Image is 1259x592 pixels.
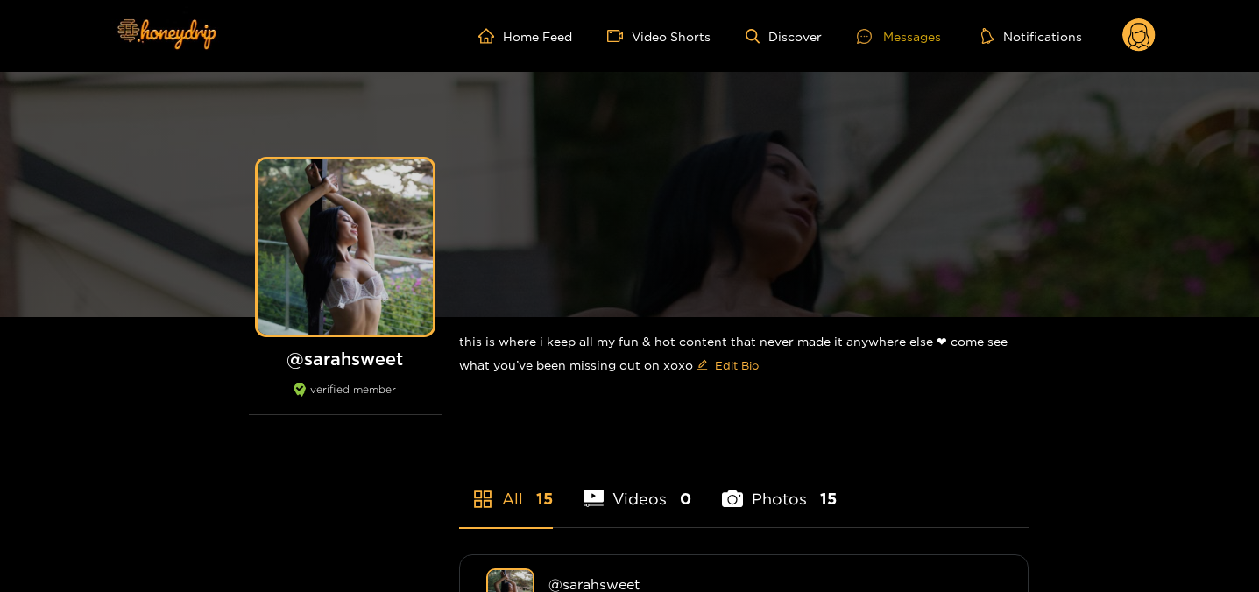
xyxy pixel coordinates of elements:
[722,448,837,527] li: Photos
[472,489,493,510] span: appstore
[249,383,442,415] div: verified member
[478,28,503,44] span: home
[459,448,553,527] li: All
[584,448,692,527] li: Videos
[857,26,941,46] div: Messages
[715,356,759,374] span: Edit Bio
[607,28,711,44] a: Video Shorts
[607,28,632,44] span: video-camera
[478,28,572,44] a: Home Feed
[746,29,822,44] a: Discover
[459,317,1029,393] div: this is where i keep all my fun & hot content that never made it anywhere else ❤︎︎ come see what ...
[693,351,762,379] button: editEdit Bio
[820,488,837,510] span: 15
[680,488,691,510] span: 0
[976,27,1087,45] button: Notifications
[548,576,1001,592] div: @ sarahsweet
[249,348,442,370] h1: @ sarahsweet
[536,488,553,510] span: 15
[697,359,708,372] span: edit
